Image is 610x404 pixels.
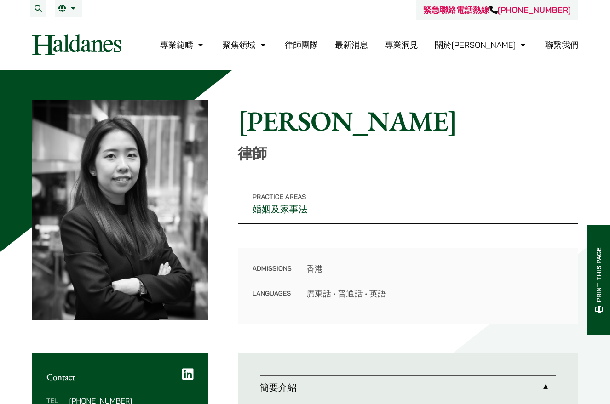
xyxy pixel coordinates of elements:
a: 最新消息 [335,40,368,50]
a: 簡要介紹 [260,376,556,399]
dt: Admissions [253,262,292,287]
a: 專業洞見 [385,40,418,50]
dd: 廣東話 • 普通話 • 英語 [306,287,564,300]
span: Practice Areas [253,193,306,201]
p: 律師 [238,145,578,162]
a: LinkedIn [182,368,194,381]
img: Logo of Haldanes [32,34,121,55]
a: 聯繫我們 [545,40,578,50]
a: 專業範疇 [160,40,206,50]
a: 婚姻及家事法 [253,203,308,215]
a: 律師團隊 [285,40,318,50]
a: 聚焦領域 [223,40,268,50]
dd: 香港 [306,262,564,275]
a: 繁 [58,5,78,12]
a: 緊急聯絡電話熱線[PHONE_NUMBER] [423,5,571,15]
dt: Languages [253,287,292,300]
h1: [PERSON_NAME] [238,104,578,137]
a: 關於何敦 [435,40,528,50]
h2: Contact [46,371,194,382]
